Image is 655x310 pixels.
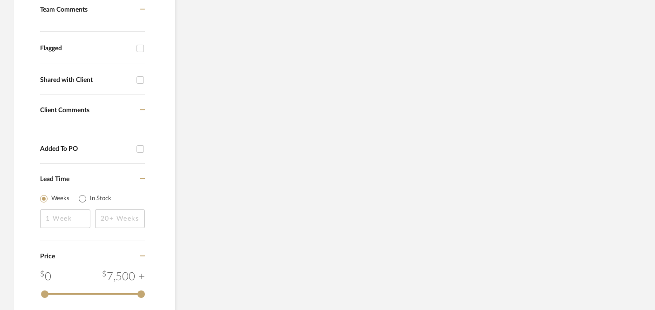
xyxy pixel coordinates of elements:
label: In Stock [90,194,111,203]
span: Team Comments [40,7,88,13]
input: 1 Week [40,209,90,228]
span: Price [40,253,55,260]
span: Client Comments [40,107,89,114]
div: Flagged [40,45,132,53]
div: 7,500 + [102,269,145,285]
input: 20+ Weeks [95,209,145,228]
div: Added To PO [40,145,132,153]
div: 0 [40,269,51,285]
label: Weeks [51,194,69,203]
div: Shared with Client [40,76,132,84]
span: Lead Time [40,176,69,182]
